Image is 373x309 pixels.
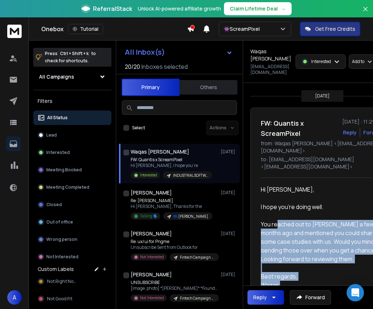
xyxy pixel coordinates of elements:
[131,189,172,196] h1: [PERSON_NAME]
[300,22,360,36] button: Get Free Credits
[59,49,90,58] span: Ctrl + Shift + k
[179,79,237,95] button: Others
[221,149,237,155] p: [DATE]
[47,296,72,302] span: Not Good Fit
[33,274,111,289] button: Not Right Now
[46,237,77,242] p: Wrong person
[33,70,111,84] button: All Campaigns
[311,59,331,64] p: Interested
[131,204,212,209] p: Hi [PERSON_NAME], Thanks for the
[41,24,187,34] div: Onebox
[131,198,212,204] p: Re: [PERSON_NAME]
[93,4,132,13] span: ReferralStack
[140,254,164,260] p: Not Interested
[221,231,237,237] p: [DATE]
[224,25,263,33] p: 👾ScreamPixel
[140,295,164,301] p: Not Interested
[131,245,217,250] p: Unsubscribe Sent from Outlook for
[247,290,284,305] button: Reply
[39,73,74,80] h1: All Campaigns
[46,132,57,138] p: Lead
[352,59,364,64] p: Add to
[180,296,215,301] p: Fintech Campaign Series A
[125,49,165,56] h1: All Inbox(s)
[315,25,355,33] p: Get Free Credits
[173,173,208,178] p: INDUSTRIAL SOFTWARE | 10-50E free trial | US 🇺🇸
[46,167,82,173] p: Meeting Booked
[131,230,172,237] h1: [PERSON_NAME]
[131,280,217,285] p: UNSUBSCRIBE
[140,213,157,219] p: Talking 🗣️
[7,290,22,305] button: A
[361,4,370,22] button: Close banner
[224,2,292,15] button: Claim Lifetime Deal→
[221,272,237,277] p: [DATE]
[33,180,111,195] button: Meeting Completed
[140,172,157,178] p: Interested
[253,294,267,301] div: Reply
[343,129,357,136] button: Reply
[46,184,89,190] p: Meeting Completed
[47,115,68,121] p: All Status
[33,292,111,306] button: Not Good Fit
[46,254,79,260] p: Not Interested
[33,96,111,106] h3: Filters
[47,279,77,284] span: Not Right Now
[290,290,331,305] button: Forward
[68,24,103,34] button: Tutorial
[45,50,96,64] p: Press to check for shortcuts.
[125,62,140,71] span: 20 / 20
[46,150,70,155] p: Interested
[261,118,338,138] h1: FW: Quantis x ScreamPixel
[221,190,237,196] p: [DATE]
[38,266,74,273] h3: Custom Labels
[132,125,145,131] label: Select
[131,148,189,155] h1: Waqas [PERSON_NAME]
[250,48,291,62] h1: Waqas [PERSON_NAME]
[46,219,73,225] p: Out of office
[131,271,172,278] h1: [PERSON_NAME]
[33,232,111,247] button: Wrong person
[46,202,62,208] p: Closed
[131,163,212,168] p: Hi [PERSON_NAME], I hope you're
[33,215,111,229] button: Out of office
[138,5,221,12] p: Unlock AI-powered affiliate growth
[250,64,291,75] p: [EMAIL_ADDRESS][DOMAIN_NAME]
[315,93,330,99] p: [DATE]
[281,5,286,12] span: →
[141,62,188,71] h3: Inboxes selected
[33,250,111,264] button: Not Interested
[180,255,215,260] p: Fintech Campaign Series A
[173,214,208,219] p: 🇪🇺 [PERSON_NAME]
[33,197,111,212] button: Closed
[33,110,111,125] button: All Status
[122,79,179,96] button: Primary
[131,239,217,245] p: Re: ux/ui for Pngme
[33,163,111,177] button: Meeting Booked
[131,157,212,163] p: FW: Quantis x ScreamPixel
[347,284,364,301] div: Open Intercom Messenger
[33,128,111,142] button: Lead
[33,145,111,160] button: Interested
[119,45,238,59] button: All Inbox(s)
[131,285,217,291] p: [image: photo] *[PERSON_NAME]* *Founder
